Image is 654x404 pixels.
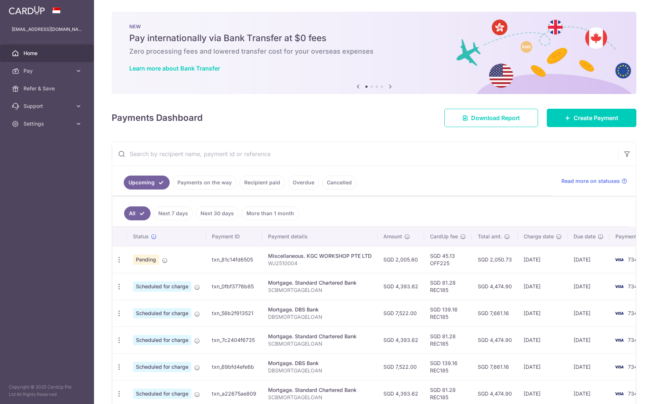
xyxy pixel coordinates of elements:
[628,283,641,289] span: 7344
[612,362,626,371] img: Bank Card
[518,300,568,327] td: [DATE]
[133,362,191,372] span: Scheduled for charge
[524,233,554,240] span: Charge date
[239,176,285,190] a: Recipient paid
[628,310,641,316] span: 7344
[424,246,472,273] td: SGD 45.13 OFF225
[377,273,424,300] td: SGD 4,393.62
[206,246,262,273] td: txn_81c14fd6505
[112,142,618,166] input: Search by recipient name, payment id or reference
[424,353,472,380] td: SGD 139.16 REC185
[129,24,619,29] p: NEW
[377,353,424,380] td: SGD 7,522.00
[568,273,610,300] td: [DATE]
[9,6,45,15] img: CardUp
[518,327,568,353] td: [DATE]
[268,394,372,401] p: SCBMORTGAGELOAN
[518,246,568,273] td: [DATE]
[268,252,372,260] div: Miscellaneous. KGC WORKSHOP PTE LTD
[262,227,377,246] th: Payment details
[424,300,472,327] td: SGD 139.16 REC185
[268,386,372,394] div: Mortgage. Standard Chartered Bank
[518,353,568,380] td: [DATE]
[612,389,626,398] img: Bank Card
[12,26,82,33] p: [EMAIL_ADDRESS][DOMAIN_NAME]
[24,67,72,75] span: Pay
[424,327,472,353] td: SGD 81.28 REC185
[472,300,518,327] td: SGD 7,661.16
[268,306,372,313] div: Mortgage. DBS Bank
[472,327,518,353] td: SGD 4,474.90
[547,109,636,127] a: Create Payment
[24,50,72,57] span: Home
[268,367,372,374] p: DBSMORTGAGELOAN
[568,300,610,327] td: [DATE]
[268,279,372,286] div: Mortgage. Standard Chartered Bank
[472,273,518,300] td: SGD 4,474.90
[133,335,191,345] span: Scheduled for charge
[612,282,626,291] img: Bank Card
[518,273,568,300] td: [DATE]
[561,177,620,185] span: Read more on statuses
[24,85,72,92] span: Refer & Save
[112,111,203,125] h4: Payments Dashboard
[478,233,502,240] span: Total amt.
[444,109,538,127] a: Download Report
[472,353,518,380] td: SGD 7,661.16
[612,309,626,318] img: Bank Card
[377,246,424,273] td: SGD 2,005.60
[568,353,610,380] td: [DATE]
[112,12,636,94] img: Bank transfer banner
[612,336,626,345] img: Bank Card
[133,233,149,240] span: Status
[574,113,618,122] span: Create Payment
[424,273,472,300] td: SGD 81.28 REC185
[612,255,626,264] img: Bank Card
[153,206,193,220] a: Next 7 days
[129,47,619,56] h6: Zero processing fees and lowered transfer cost for your overseas expenses
[124,176,170,190] a: Upcoming
[24,102,72,110] span: Support
[268,360,372,367] div: Mortgage. DBS Bank
[268,313,372,321] p: DBSMORTGAGELOAN
[133,389,191,399] span: Scheduled for charge
[430,233,458,240] span: CardUp fee
[133,281,191,292] span: Scheduled for charge
[322,176,357,190] a: Cancelled
[628,364,641,370] span: 7344
[377,300,424,327] td: SGD 7,522.00
[196,206,239,220] a: Next 30 days
[124,206,151,220] a: All
[268,286,372,294] p: SCBMORTGAGELOAN
[129,32,619,44] h5: Pay internationally via Bank Transfer at $0 fees
[383,233,402,240] span: Amount
[377,327,424,353] td: SGD 4,393.62
[472,246,518,273] td: SGD 2,050.73
[206,227,262,246] th: Payment ID
[242,206,299,220] a: More than 1 month
[206,327,262,353] td: txn_7c2404f6735
[173,176,236,190] a: Payments on the way
[574,233,596,240] span: Due date
[568,327,610,353] td: [DATE]
[133,308,191,318] span: Scheduled for charge
[561,177,627,185] a: Read more on statuses
[268,260,372,267] p: WJ2510004
[206,273,262,300] td: txn_0fbf3776b85
[471,113,520,122] span: Download Report
[206,300,262,327] td: txn_56b2f913521
[129,65,220,72] a: Learn more about Bank Transfer
[268,333,372,340] div: Mortgage. Standard Chartered Bank
[628,390,641,397] span: 7344
[288,176,319,190] a: Overdue
[133,255,159,265] span: Pending
[568,246,610,273] td: [DATE]
[628,337,641,343] span: 7344
[24,120,72,127] span: Settings
[628,256,641,263] span: 7344
[268,340,372,347] p: SCBMORTGAGELOAN
[206,353,262,380] td: txn_69bfd4efe6b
